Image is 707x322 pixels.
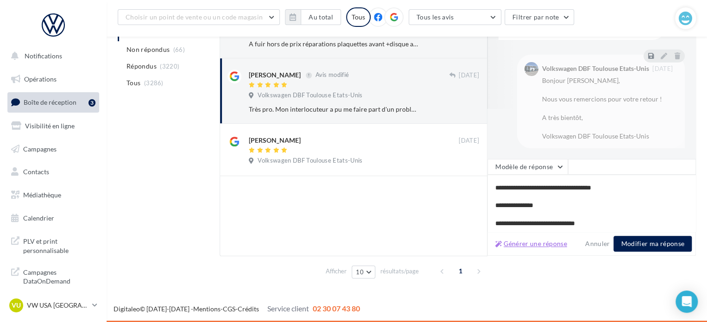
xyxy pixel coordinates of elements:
[459,71,479,80] span: [DATE]
[114,305,360,313] span: © [DATE]-[DATE] - - -
[126,13,263,21] span: Choisir un point de vente ou un code magasin
[315,71,349,79] span: Avis modifié
[238,305,259,313] a: Crédits
[453,264,468,278] span: 1
[285,9,341,25] button: Au total
[24,75,57,83] span: Opérations
[6,262,101,290] a: Campagnes DataOnDemand
[356,268,364,276] span: 10
[380,267,419,276] span: résultats/page
[126,78,140,88] span: Tous
[417,13,454,21] span: Tous les avis
[249,70,301,80] div: [PERSON_NAME]
[6,69,101,89] a: Opérations
[258,91,362,100] span: Volkswagen DBF Toulouse Etats-Unis
[542,65,649,72] div: Volkswagen DBF Toulouse Etats-Unis
[24,98,76,106] span: Boîte de réception
[23,168,49,176] span: Contacts
[459,137,479,145] span: [DATE]
[267,304,309,313] span: Service client
[6,46,97,66] button: Notifications
[193,305,221,313] a: Mentions
[144,79,164,87] span: (3286)
[6,139,101,159] a: Campagnes
[542,76,677,141] div: Bonjour [PERSON_NAME], Nous vous remercions pour votre retour ! A très bientôt, Volkswagen DBF To...
[675,290,698,313] div: Open Intercom Messenger
[23,214,54,222] span: Calendrier
[249,105,419,114] div: Très pro. Mon interlocuteur a pu me faire part d'un problème et me proposer une solution assez ra...
[6,208,101,228] a: Calendrier
[25,52,62,60] span: Notifications
[126,45,170,54] span: Non répondus
[114,305,140,313] a: Digitaleo
[6,116,101,136] a: Visibilité en ligne
[505,9,574,25] button: Filtrer par note
[223,305,235,313] a: CGS
[613,236,692,252] button: Modifier ma réponse
[27,301,88,310] p: VW USA [GEOGRAPHIC_DATA]
[313,304,360,313] span: 02 30 07 43 80
[126,62,157,71] span: Répondus
[6,162,101,182] a: Contacts
[23,145,57,152] span: Campagnes
[23,191,61,199] span: Médiathèque
[88,99,95,107] div: 3
[487,159,568,175] button: Modèle de réponse
[652,66,673,72] span: [DATE]
[7,297,99,314] a: VU VW USA [GEOGRAPHIC_DATA]
[492,238,571,249] button: Générer une réponse
[118,9,280,25] button: Choisir un point de vente ou un code magasin
[258,157,362,165] span: Volkswagen DBF Toulouse Etats-Unis
[6,185,101,205] a: Médiathèque
[6,231,101,259] a: PLV et print personnalisable
[581,238,613,249] button: Annuler
[346,7,371,27] div: Tous
[6,92,101,112] a: Boîte de réception3
[160,63,179,70] span: (3220)
[23,235,95,255] span: PLV et print personnalisable
[23,266,95,286] span: Campagnes DataOnDemand
[409,9,501,25] button: Tous les avis
[249,39,419,49] div: A fuir hors de prix réparations plaquettes avant +disque a 285euros marque ferrodo chez [PERSON_N...
[326,267,347,276] span: Afficher
[173,46,185,53] span: (66)
[12,301,21,310] span: VU
[352,265,375,278] button: 10
[301,9,341,25] button: Au total
[25,122,75,130] span: Visibilité en ligne
[249,136,301,145] div: [PERSON_NAME]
